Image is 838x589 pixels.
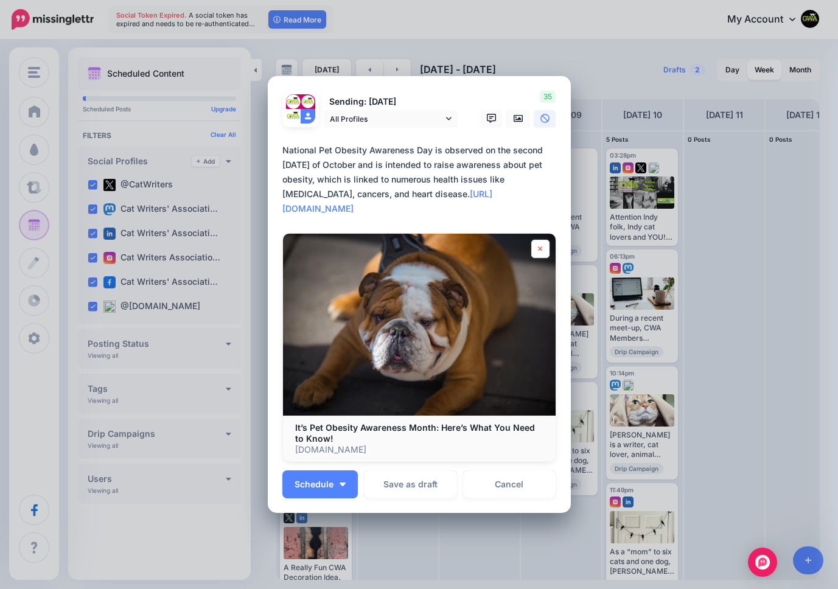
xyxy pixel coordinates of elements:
span: All Profiles [330,113,443,125]
span: 35 [540,91,556,103]
img: ffae8dcf99b1d535-87638.png [286,109,301,124]
img: user_default_image.png [301,109,315,124]
span: Schedule [295,480,333,489]
img: 1qlX9Brh-74720.jpg [286,94,301,109]
a: Cancel [463,470,556,498]
button: Save as draft [364,470,457,498]
b: It’s Pet Obesity Awareness Month: Here’s What You Need to Know! [295,422,535,444]
div: Open Intercom Messenger [748,548,777,577]
p: [DOMAIN_NAME] [295,444,543,455]
button: Schedule [282,470,358,498]
img: It’s Pet Obesity Awareness Month: Here’s What You Need to Know! [283,234,556,416]
img: 45698106_333706100514846_7785613158785220608_n-bsa140427.jpg [301,94,315,109]
div: National Pet Obesity Awareness Day is observed on the second [DATE] of October and is intended to... [282,143,562,216]
img: arrow-down-white.png [340,483,346,486]
a: All Profiles [324,110,458,128]
p: Sending: [DATE] [324,95,458,109]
